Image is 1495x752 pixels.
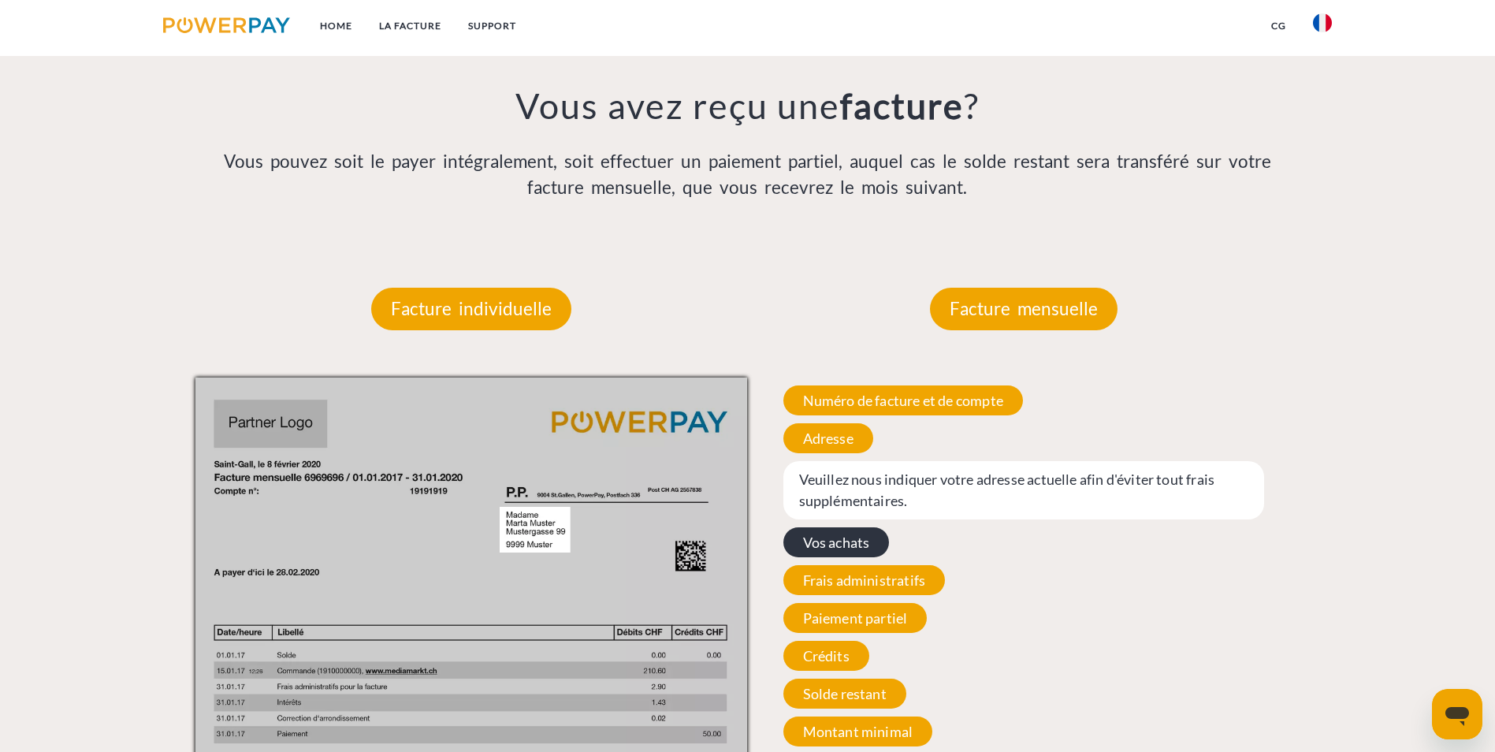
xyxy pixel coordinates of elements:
p: Vous pouvez soit le payer intégralement, soit effectuer un paiement partiel, auquel cas le solde ... [195,148,1300,202]
h3: Vous avez reçu une ? [195,84,1300,128]
span: Montant minimal [783,717,933,746]
p: Facture mensuelle [930,288,1118,330]
span: Veuillez nous indiquer votre adresse actuelle afin d'éviter tout frais supplémentaires. [783,461,1265,519]
span: Paiement partiel [783,603,928,633]
span: Crédits [783,641,869,671]
p: Facture individuelle [371,288,571,330]
img: logo-powerpay.svg [163,17,290,33]
span: Frais administratifs [783,565,946,595]
b: facture [840,84,964,127]
a: LA FACTURE [366,12,455,40]
span: Numéro de facture et de compte [783,385,1023,415]
a: Support [455,12,530,40]
span: Vos achats [783,527,890,557]
span: Solde restant [783,679,906,709]
span: Adresse [783,423,873,453]
a: CG [1258,12,1300,40]
img: fr [1313,13,1332,32]
iframe: Bouton de lancement de la fenêtre de messagerie [1432,689,1482,739]
a: Home [307,12,366,40]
